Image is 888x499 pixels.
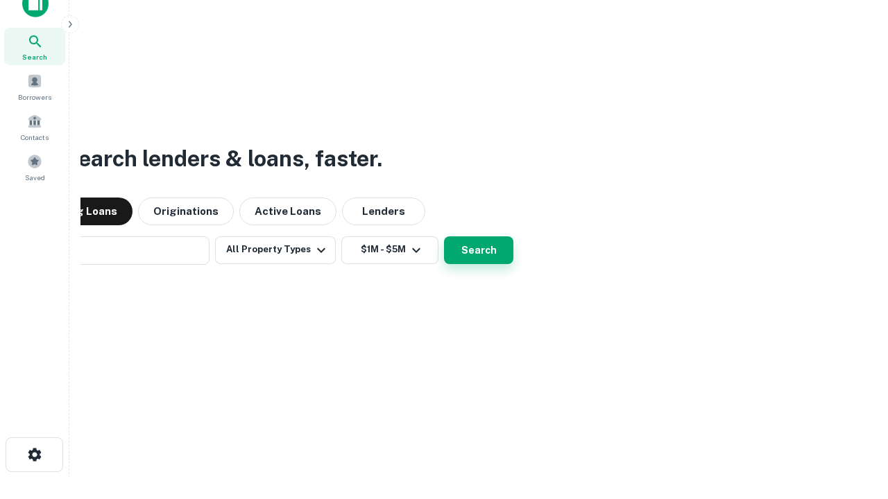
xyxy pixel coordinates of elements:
[25,172,45,183] span: Saved
[215,236,336,264] button: All Property Types
[21,132,49,143] span: Contacts
[444,236,513,264] button: Search
[4,108,65,146] a: Contacts
[63,142,382,175] h3: Search lenders & loans, faster.
[341,236,438,264] button: $1M - $5M
[239,198,336,225] button: Active Loans
[138,198,234,225] button: Originations
[18,91,51,103] span: Borrowers
[22,51,47,62] span: Search
[819,388,888,455] iframe: Chat Widget
[4,148,65,186] a: Saved
[4,68,65,105] a: Borrowers
[4,28,65,65] a: Search
[342,198,425,225] button: Lenders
